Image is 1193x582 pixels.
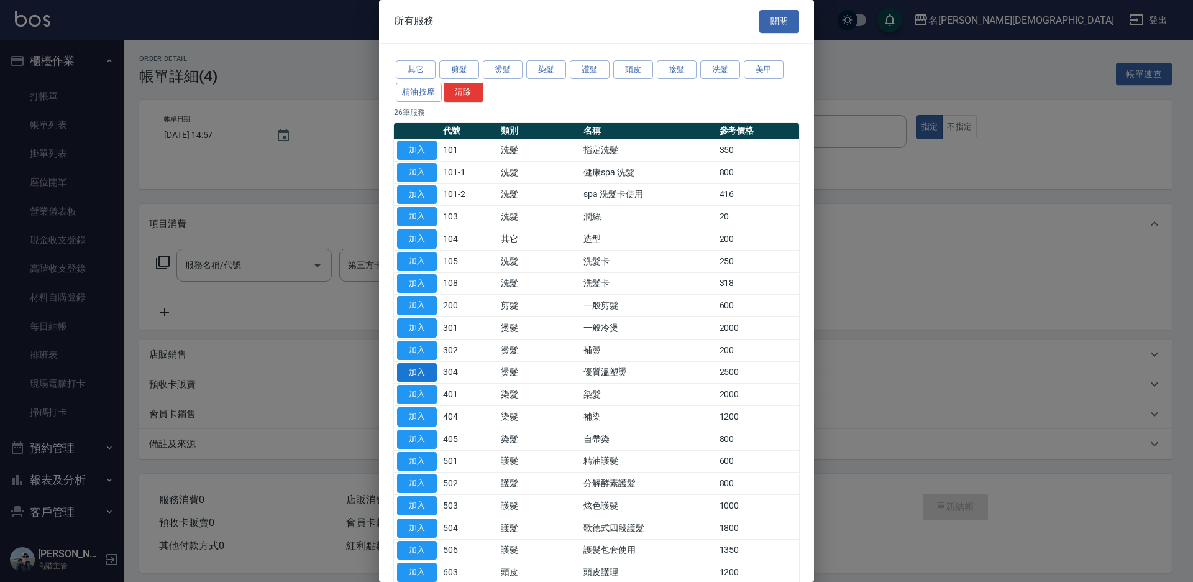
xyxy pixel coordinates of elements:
td: 染髮 [498,406,580,428]
td: 800 [716,161,799,183]
td: 洗髮 [498,183,580,206]
td: 405 [440,428,498,450]
td: 1350 [716,539,799,561]
button: 洗髮 [700,60,740,80]
button: 接髮 [657,60,697,80]
button: 頭皮 [613,60,653,80]
td: 精油護髮 [580,450,716,473]
button: 加入 [397,296,437,315]
td: spa 洗髮卡使用 [580,183,716,206]
button: 加入 [397,430,437,449]
td: 剪髮 [498,295,580,317]
td: 105 [440,250,498,272]
button: 加入 [397,141,437,160]
td: 其它 [498,228,580,251]
td: 染髮 [498,384,580,406]
td: 101-1 [440,161,498,183]
td: 108 [440,272,498,295]
td: 501 [440,450,498,473]
td: 一般冷燙 [580,317,716,339]
button: 加入 [397,318,437,338]
td: 護髮包套使用 [580,539,716,561]
td: 優質溫塑燙 [580,361,716,384]
span: 所有服務 [394,15,434,27]
td: 506 [440,539,498,561]
td: 318 [716,272,799,295]
td: 護髮 [498,539,580,561]
td: 護髮 [498,473,580,495]
td: 1000 [716,495,799,517]
td: 護髮 [498,495,580,517]
td: 護髮 [498,450,580,473]
button: 加入 [397,452,437,471]
button: 加入 [397,185,437,205]
td: 250 [716,250,799,272]
button: 加入 [397,563,437,582]
td: 燙髮 [498,317,580,339]
td: 補染 [580,406,716,428]
td: 103 [440,206,498,228]
button: 加入 [397,385,437,404]
td: 800 [716,428,799,450]
button: 加入 [397,363,437,382]
td: 自帶染 [580,428,716,450]
td: 200 [440,295,498,317]
td: 造型 [580,228,716,251]
td: 304 [440,361,498,384]
button: 加入 [397,207,437,226]
td: 2000 [716,317,799,339]
td: 護髮 [498,517,580,539]
td: 350 [716,139,799,162]
td: 401 [440,384,498,406]
button: 加入 [397,274,437,293]
td: 1200 [716,406,799,428]
td: 416 [716,183,799,206]
button: 護髮 [570,60,610,80]
button: 加入 [397,252,437,271]
td: 200 [716,228,799,251]
td: 600 [716,450,799,473]
th: 代號 [440,123,498,139]
td: 404 [440,406,498,428]
button: 其它 [396,60,436,80]
button: 美甲 [744,60,784,80]
button: 染髮 [526,60,566,80]
td: 101 [440,139,498,162]
button: 清除 [444,83,483,102]
td: 洗髮卡 [580,272,716,295]
td: 2000 [716,384,799,406]
td: 潤絲 [580,206,716,228]
td: 2500 [716,361,799,384]
td: 歌德式四段護髮 [580,517,716,539]
td: 指定洗髮 [580,139,716,162]
td: 燙髮 [498,361,580,384]
button: 加入 [397,496,437,515]
button: 加入 [397,474,437,493]
button: 加入 [397,407,437,427]
td: 健康spa 洗髮 [580,161,716,183]
td: 503 [440,495,498,517]
td: 洗髮卡 [580,250,716,272]
td: 20 [716,206,799,228]
th: 名稱 [580,123,716,139]
td: 600 [716,295,799,317]
td: 分解酵素護髮 [580,473,716,495]
td: 104 [440,228,498,251]
td: 504 [440,517,498,539]
button: 關閉 [759,10,799,33]
button: 精油按摩 [396,83,442,102]
td: 302 [440,339,498,361]
td: 炫色護髮 [580,495,716,517]
button: 剪髮 [439,60,479,80]
p: 26 筆服務 [394,107,799,118]
td: 一般剪髮 [580,295,716,317]
th: 類別 [498,123,580,139]
button: 加入 [397,229,437,249]
th: 參考價格 [716,123,799,139]
td: 補燙 [580,339,716,361]
td: 洗髮 [498,250,580,272]
button: 加入 [397,163,437,182]
td: 洗髮 [498,161,580,183]
button: 加入 [397,541,437,560]
button: 加入 [397,519,437,538]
